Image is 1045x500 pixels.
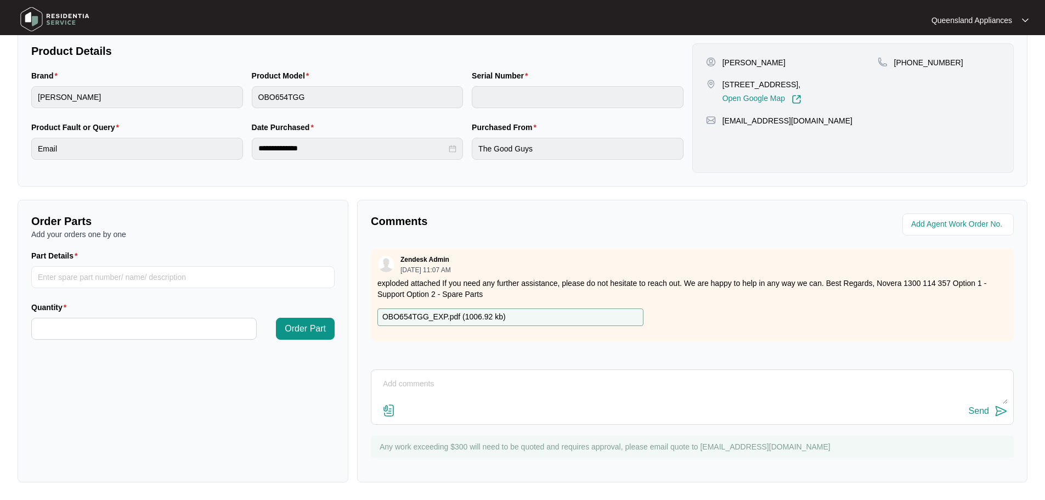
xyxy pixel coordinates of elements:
[31,70,62,81] label: Brand
[894,57,963,68] p: [PHONE_NUMBER]
[911,218,1007,231] input: Add Agent Work Order No.
[31,43,684,59] p: Product Details
[722,57,786,68] p: [PERSON_NAME]
[382,311,506,323] p: OBO654TGG_EXP.pdf ( 1006.92 kb )
[371,214,685,229] p: Comments
[969,404,1008,419] button: Send
[31,138,243,160] input: Product Fault or Query
[16,3,93,36] img: residentia service logo
[472,70,532,81] label: Serial Number
[706,57,716,67] img: user-pin
[276,318,335,340] button: Order Part
[31,266,335,288] input: Part Details
[995,405,1008,418] img: send-icon.svg
[878,57,888,67] img: map-pin
[378,256,394,272] img: user.svg
[377,278,1007,300] p: exploded attached If you need any further assistance, please do not hesitate to reach out. We are...
[31,122,123,133] label: Product Fault or Query
[252,70,314,81] label: Product Model
[706,79,716,89] img: map-pin
[472,138,684,160] input: Purchased From
[252,122,318,133] label: Date Purchased
[252,86,464,108] input: Product Model
[31,214,335,229] p: Order Parts
[472,86,684,108] input: Serial Number
[931,15,1012,26] p: Queensland Appliances
[258,143,447,154] input: Date Purchased
[1022,18,1029,23] img: dropdown arrow
[400,267,451,273] p: [DATE] 11:07 AM
[706,115,716,125] img: map-pin
[31,250,82,261] label: Part Details
[380,441,1008,452] p: Any work exceeding $300 will need to be quoted and requires approval, please email quote to [EMAI...
[31,86,243,108] input: Brand
[382,404,396,417] img: file-attachment-doc.svg
[400,255,449,264] p: Zendesk Admin
[31,302,71,313] label: Quantity
[722,79,801,90] p: [STREET_ADDRESS],
[285,322,326,335] span: Order Part
[32,318,256,339] input: Quantity
[969,406,989,416] div: Send
[472,122,541,133] label: Purchased From
[792,94,801,104] img: Link-External
[722,115,852,126] p: [EMAIL_ADDRESS][DOMAIN_NAME]
[31,229,335,240] p: Add your orders one by one
[722,94,801,104] a: Open Google Map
